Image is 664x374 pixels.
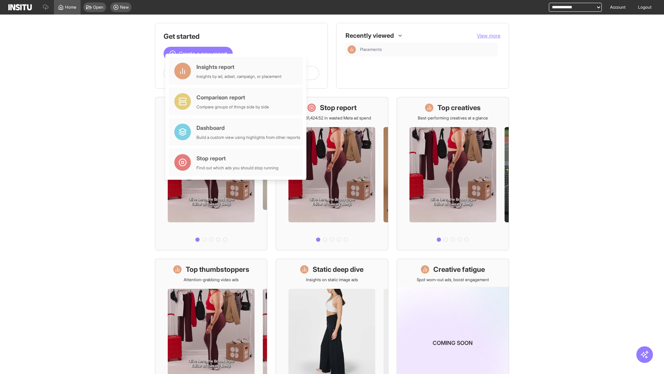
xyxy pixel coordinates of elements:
[179,50,227,58] span: Create a new report
[196,104,269,110] div: Compare groups of things side by side
[196,63,282,71] div: Insights report
[93,5,103,10] span: Open
[186,265,249,274] h1: Top thumbstoppers
[477,32,500,39] button: View more
[196,165,278,171] div: Find out which ads you should stop running
[65,5,76,10] span: Home
[184,277,239,283] p: Attention-grabbing video ads
[164,47,233,61] button: Create a new report
[437,103,481,113] h1: Top creatives
[164,32,319,41] h1: Get started
[418,115,488,121] p: Best-performing creatives at a glance
[360,47,495,52] span: Placements
[196,135,300,140] div: Build a custom view using highlights from other reports
[360,47,382,52] span: Placements
[477,33,500,38] span: View more
[306,277,358,283] p: Insights on static image ads
[8,4,32,10] img: Logo
[320,103,357,113] h1: Stop report
[293,115,371,121] p: Save £31,424.52 in wasted Meta ad spend
[196,74,282,79] div: Insights by ad, adset, campaign, or placement
[276,97,388,250] a: Stop reportSave £31,424.52 in wasted Meta ad spend
[313,265,363,274] h1: Static deep dive
[196,93,269,101] div: Comparison report
[196,154,278,162] div: Stop report
[397,97,509,250] a: Top creativesBest-performing creatives at a glance
[196,124,300,132] div: Dashboard
[348,45,356,54] div: Insights
[155,97,267,250] a: What's live nowSee all active ads instantly
[120,5,129,10] span: New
